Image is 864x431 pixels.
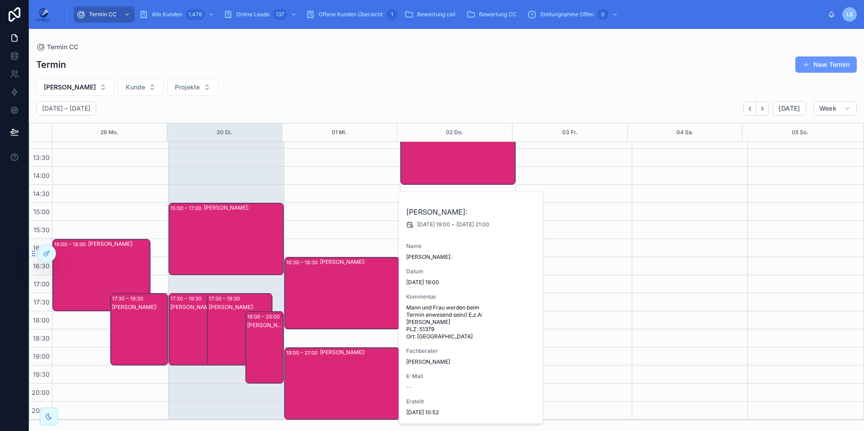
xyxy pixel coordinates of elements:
[170,204,204,213] div: 15:00 – 17:00
[112,294,146,303] div: 17:30 – 19:30
[31,172,52,179] span: 14:00
[779,104,800,112] span: [DATE]
[170,294,204,303] div: 17:30 – 19:30
[204,204,283,211] div: [PERSON_NAME]:
[320,258,399,266] div: [PERSON_NAME]:
[169,203,284,275] div: 15:00 – 17:00[PERSON_NAME]:
[118,79,164,96] button: Select Button
[36,7,51,22] img: App logo
[406,358,450,365] span: [PERSON_NAME]
[31,316,52,324] span: 18:00
[406,304,536,340] span: Mann und Frau werden beim Termin anwesend sein// E.z.A: [PERSON_NAME] PLZ: 51379 Ort: [GEOGRAPHIC...
[406,398,536,405] span: Erstellt
[406,243,536,250] span: Name
[31,370,52,378] span: 19:30
[36,58,66,71] h1: Termin
[47,42,78,52] span: Termin CC
[58,5,828,24] div: scrollable content
[819,104,836,112] span: Week
[332,123,347,141] button: 01 Mi.
[273,9,287,20] div: 137
[169,294,234,365] div: 17:30 – 19:30[PERSON_NAME]:
[36,79,114,96] button: Select Button
[562,123,578,141] button: 03 Fr.
[167,79,218,96] button: Select Button
[209,294,242,303] div: 17:30 – 19:30
[112,304,167,311] div: [PERSON_NAME]:
[406,253,536,261] span: [PERSON_NAME]:
[152,11,182,18] span: Alle Kunden
[89,11,117,18] span: Termin CC
[247,312,282,321] div: 18:00 – 20:00
[417,221,450,228] span: [DATE] 19:00
[676,123,694,141] button: 04 Sa.
[44,83,96,92] span: [PERSON_NAME]
[31,190,52,197] span: 14:30
[756,102,769,116] button: Next
[813,101,857,116] button: Week
[525,6,623,23] a: Stellungnahme Offen0
[773,101,806,116] button: [DATE]
[452,221,455,228] span: -
[207,294,272,365] div: 17:30 – 19:30[PERSON_NAME]:
[186,9,205,20] div: 1.476
[111,294,168,365] div: 17:30 – 19:30[PERSON_NAME]:
[29,407,52,414] span: 20:30
[31,262,52,270] span: 16:30
[446,123,463,141] button: 02 Do.
[136,6,219,23] a: Alle Kunden1.476
[31,280,52,288] span: 17:00
[406,268,536,275] span: Datum
[175,83,200,92] span: Projekte
[31,244,52,252] span: 16:00
[402,6,462,23] a: Bewertung call
[31,208,52,215] span: 15:00
[236,11,269,18] span: Online Leads
[406,347,536,355] span: Fachberater
[386,9,397,20] div: 1
[456,221,489,228] span: [DATE] 21:00
[216,123,232,141] button: 30 Di.
[209,304,272,311] div: [PERSON_NAME]:
[31,352,52,360] span: 19:00
[319,11,383,18] span: Offene Kunden Übersicht
[88,240,150,248] div: [PERSON_NAME]:
[406,293,536,300] span: Kommentar
[36,42,78,52] a: Termin CC
[401,113,516,184] div: 12:30 – 14:30[PERSON_NAME]:
[246,312,283,383] div: 18:00 – 20:00[PERSON_NAME]:
[417,11,455,18] span: Bewertung call
[31,154,52,161] span: 13:30
[31,334,52,342] span: 18:30
[464,6,523,23] a: Bewertung CC
[42,104,90,113] h2: [DATE] – [DATE]
[286,258,320,267] div: 16:30 – 18:30
[406,279,536,286] span: [DATE] 19:00
[170,304,233,311] div: [PERSON_NAME]:
[221,6,301,23] a: Online Leads137
[792,123,808,141] button: 05 So.
[406,409,536,416] span: [DATE] 10:52
[846,11,853,18] span: LS
[479,11,517,18] span: Bewertung CC
[795,56,857,73] button: New Termin
[29,389,52,396] span: 20:00
[31,298,52,306] span: 17:30
[286,348,320,357] div: 19:00 – 21:00
[320,349,399,356] div: [PERSON_NAME]:
[126,83,145,92] span: Kunde
[285,258,399,329] div: 16:30 – 18:30[PERSON_NAME]:
[406,206,536,217] h2: [PERSON_NAME]:
[31,226,52,234] span: 15:30
[406,384,412,391] span: --
[74,6,135,23] a: Termin CC
[54,240,88,249] div: 16:00 – 18:00
[285,348,399,419] div: 19:00 – 21:00[PERSON_NAME]:
[100,123,118,141] button: 29 Mo.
